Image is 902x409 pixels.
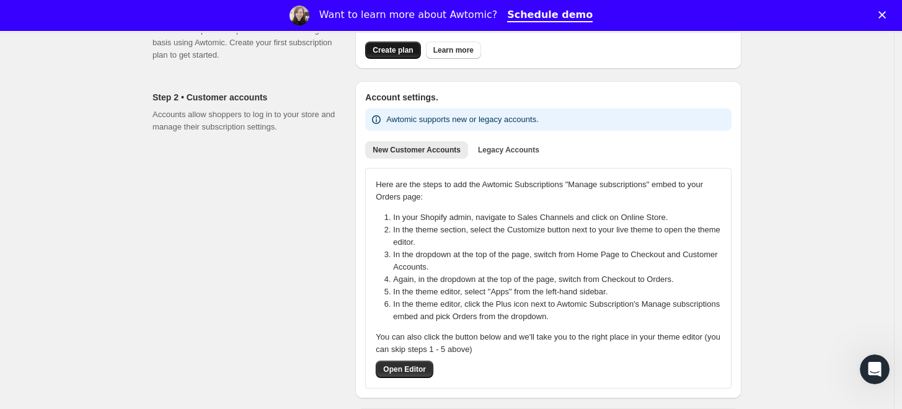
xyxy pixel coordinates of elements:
li: In the theme section, select the Customize button next to your live theme to open the theme editor. [393,224,728,248]
li: In your Shopify admin, navigate to Sales Channels and click on Online Store. [393,211,728,224]
iframe: Intercom live chat [860,354,890,384]
span: New Customer Accounts [373,145,461,155]
span: Open Editor [383,364,426,374]
div: Close [878,11,891,19]
img: Profile image for Emily [290,6,309,25]
h2: Account settings. [365,91,732,103]
li: In the theme editor, select "Apps" from the left-hand sidebar. [393,286,728,298]
li: In the dropdown at the top of the page, switch from Home Page to Checkout and Customer Accounts. [393,248,728,273]
a: Schedule demo [507,9,593,22]
span: Legacy Accounts [478,145,539,155]
button: Create plan [365,42,420,59]
button: Legacy Accounts [471,141,547,159]
p: Accounts allow shoppers to log in to your store and manage their subscription settings. [153,108,335,133]
li: Again, in the dropdown at the top of the page, switch from Checkout to Orders. [393,273,728,286]
h2: Step 2 • Customer accounts [153,91,335,103]
p: Awtomic supports new or legacy accounts. [386,113,538,126]
a: Learn more [426,42,481,59]
button: New Customer Accounts [365,141,468,159]
p: You can also click the button below and we'll take you to the right place in your theme editor (y... [376,331,721,356]
li: In the theme editor, click the Plus icon next to Awtomic Subscription's Manage subscriptions embe... [393,298,728,323]
button: Open Editor [376,361,433,378]
span: Learn more [433,45,474,55]
p: Subscription plans are the heart of what allows customers to purchase products on a recurring bas... [153,12,335,61]
div: Want to learn more about Awtomic? [319,9,497,21]
span: Create plan [373,45,413,55]
p: Here are the steps to add the Awtomic Subscriptions "Manage subscriptions" embed to your Orders p... [376,178,721,203]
